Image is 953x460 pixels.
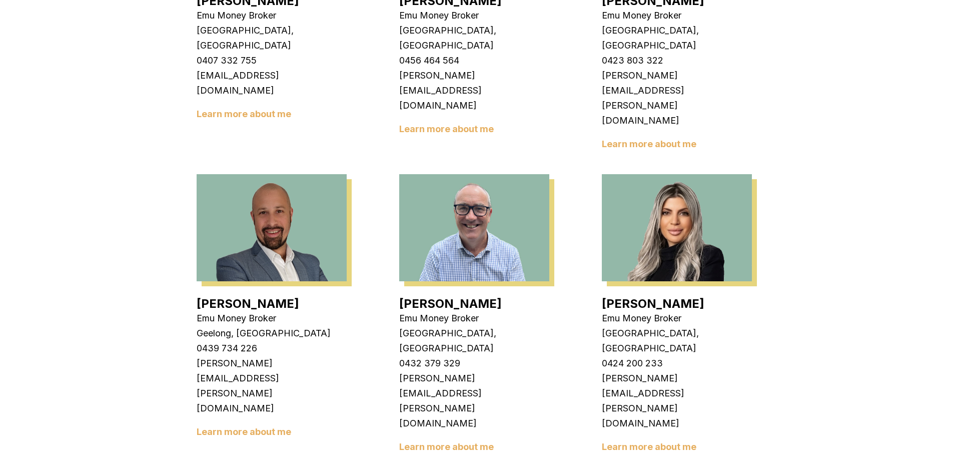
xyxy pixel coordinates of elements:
p: [GEOGRAPHIC_DATA], [GEOGRAPHIC_DATA] [602,326,752,356]
a: [PERSON_NAME] [197,296,299,311]
p: [GEOGRAPHIC_DATA], [GEOGRAPHIC_DATA] [399,23,549,53]
a: [PERSON_NAME] [602,296,704,311]
a: Learn more about me [399,124,494,134]
p: 0424 200 233 [602,356,752,371]
img: Adam Howell [399,174,549,281]
p: Emu Money Broker [197,311,347,326]
p: 0423 803 322 [602,53,752,68]
p: [GEOGRAPHIC_DATA], [GEOGRAPHIC_DATA] [197,23,347,53]
p: Emu Money Broker [399,311,549,326]
p: [PERSON_NAME][EMAIL_ADDRESS][PERSON_NAME][DOMAIN_NAME] [602,68,752,128]
p: [EMAIL_ADDRESS][DOMAIN_NAME] [197,68,347,98]
p: [PERSON_NAME][EMAIL_ADDRESS][PERSON_NAME][DOMAIN_NAME] [602,371,752,431]
p: Emu Money Broker [399,8,549,23]
p: [GEOGRAPHIC_DATA], [GEOGRAPHIC_DATA] [399,326,549,356]
img: Evette Abdo [602,174,752,281]
a: Learn more about me [197,426,291,437]
p: Emu Money Broker [197,8,347,23]
p: 0456 464 564 [399,53,549,68]
img: Brad Hearns [197,174,347,281]
p: [PERSON_NAME][EMAIL_ADDRESS][PERSON_NAME][DOMAIN_NAME] [197,356,347,416]
p: 0407 332 755 [197,53,347,68]
p: [PERSON_NAME][EMAIL_ADDRESS][DOMAIN_NAME] [399,68,549,113]
p: Emu Money Broker [602,311,752,326]
p: Geelong, [GEOGRAPHIC_DATA] [197,326,347,341]
p: 0439 734 226 [197,341,347,356]
p: 0432 379 329 [399,356,549,371]
a: Learn more about me [399,441,494,452]
a: Learn more about me [197,109,291,119]
p: [PERSON_NAME][EMAIL_ADDRESS][PERSON_NAME][DOMAIN_NAME] [399,371,549,431]
a: Learn more about me [602,139,696,149]
p: Emu Money Broker [602,8,752,23]
p: [GEOGRAPHIC_DATA], [GEOGRAPHIC_DATA] [602,23,752,53]
a: Learn more about me [602,441,696,452]
a: [PERSON_NAME] [399,296,502,311]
